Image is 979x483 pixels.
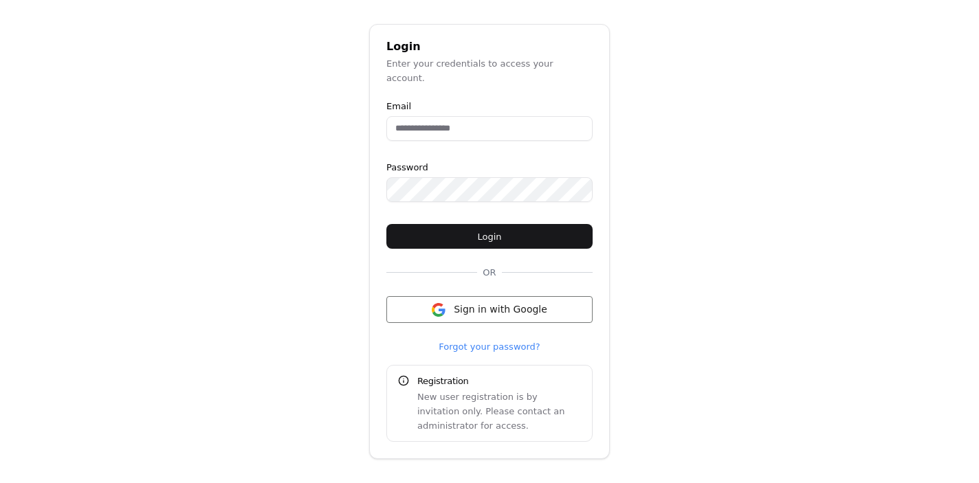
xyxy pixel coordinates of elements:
span: OR [477,265,501,280]
label: Password [386,163,593,172]
button: Login [386,224,593,249]
button: Sign in with Google [386,296,593,323]
label: Email [386,102,593,111]
div: Registration [417,374,581,388]
div: Enter your credentials to access your account. [386,56,593,85]
a: Forgot your password? [439,339,540,354]
div: Login [386,41,593,52]
div: New user registration is by invitation only. Please contact an administrator for access. [417,390,581,433]
span: Sign in with Google [454,302,547,317]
